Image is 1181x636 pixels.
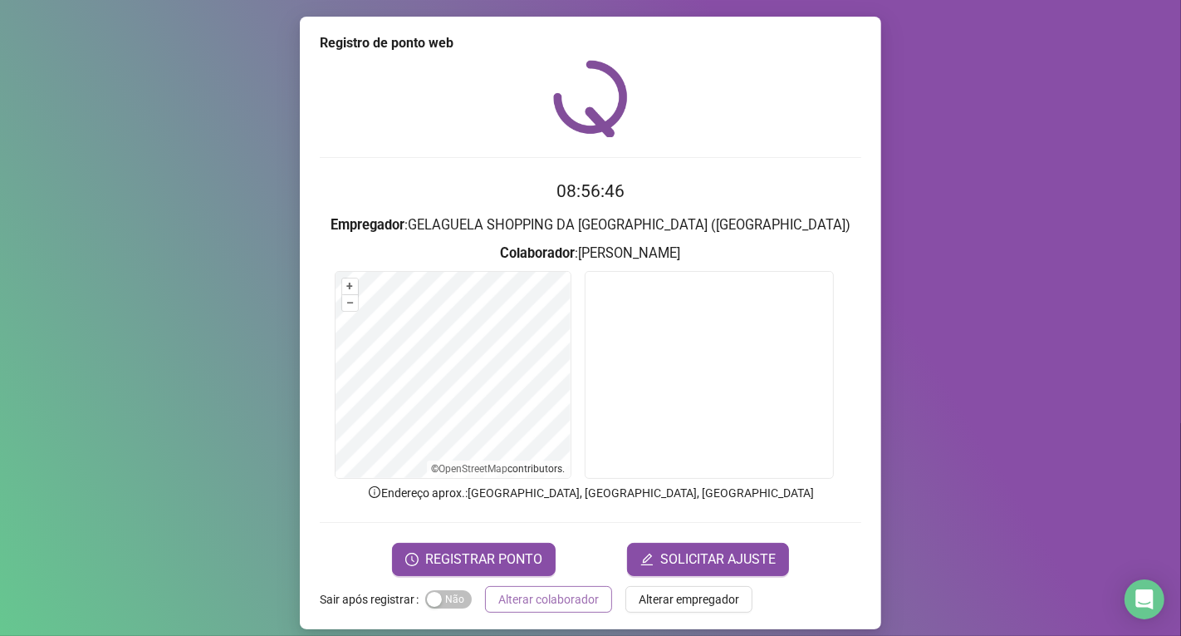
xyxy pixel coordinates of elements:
[556,181,625,201] time: 08:56:46
[627,543,789,576] button: editSOLICITAR AJUSTE
[439,463,508,475] a: OpenStreetMap
[320,243,861,264] h3: : [PERSON_NAME]
[553,60,628,137] img: QRPoint
[485,586,612,613] button: Alterar colaborador
[392,543,556,576] button: REGISTRAR PONTO
[660,550,776,569] span: SOLICITAR AJUSTE
[1125,579,1164,619] div: Open Intercom Messenger
[320,586,425,613] label: Sair após registrar
[405,553,419,566] span: clock-circle
[367,485,382,500] span: info-circle
[640,553,654,566] span: edit
[432,463,566,475] li: © contributors.
[425,550,542,569] span: REGISTRAR PONTO
[331,217,404,233] strong: Empregador
[639,590,739,609] span: Alterar empregador
[342,295,358,311] button: –
[320,33,861,53] div: Registro de ponto web
[501,245,576,261] strong: Colaborador
[320,214,861,236] h3: : GELAGUELA SHOPPING DA [GEOGRAPHIC_DATA] ([GEOGRAPHIC_DATA])
[625,586,752,613] button: Alterar empregador
[320,484,861,502] p: Endereço aprox. : [GEOGRAPHIC_DATA], [GEOGRAPHIC_DATA], [GEOGRAPHIC_DATA]
[342,279,358,294] button: +
[498,590,599,609] span: Alterar colaborador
